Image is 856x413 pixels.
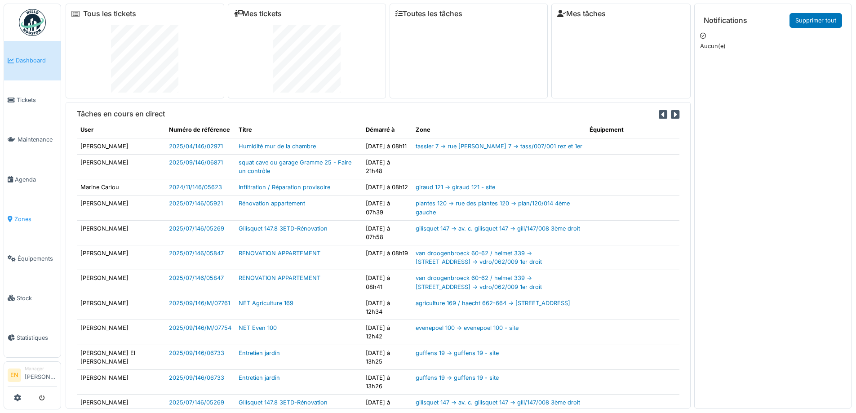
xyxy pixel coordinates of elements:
a: Toutes les tâches [395,9,462,18]
td: [PERSON_NAME] [77,270,165,295]
div: Manager [25,365,57,372]
td: [DATE] à 12h34 [362,295,412,320]
td: [PERSON_NAME] El [PERSON_NAME] [77,345,165,369]
a: van droogenbroeck 60-62 / helmet 339 -> [STREET_ADDRESS] -> vdro/062/009 1er droit [416,250,542,265]
a: Gilisquet 147.8 3ETD-Rénovation [239,225,328,232]
a: Entretien jardin [239,374,280,381]
a: 2025/07/146/05269 [169,225,224,232]
td: [PERSON_NAME] [77,154,165,179]
a: 2025/07/146/05847 [169,250,224,257]
a: Équipements [4,239,61,278]
a: 2025/07/146/05269 [169,399,224,406]
th: Numéro de référence [165,122,235,138]
a: Stock [4,278,61,318]
p: Aucun(e) [700,42,846,50]
td: [DATE] à 21h48 [362,154,412,179]
a: evenepoel 100 -> evenepoel 100 - site [416,324,519,331]
a: 2025/07/146/05847 [169,275,224,281]
span: Zones [14,215,57,223]
th: Titre [235,122,362,138]
a: tassier 7 -> rue [PERSON_NAME] 7 -> tass/007/001 rez et 1er [416,143,582,150]
td: [DATE] à 12h42 [362,320,412,345]
span: Maintenance [18,135,57,144]
a: Entretien jardin [239,350,280,356]
span: Agenda [15,175,57,184]
li: EN [8,369,21,382]
a: giraud 121 -> giraud 121 - site [416,184,495,191]
td: [PERSON_NAME] [77,138,165,154]
th: Zone [412,122,586,138]
a: Tous les tickets [83,9,136,18]
a: guffens 19 -> guffens 19 - site [416,374,499,381]
td: [PERSON_NAME] [77,320,165,345]
th: Démarré à [362,122,412,138]
td: [PERSON_NAME] [77,195,165,220]
td: [DATE] à 13h26 [362,369,412,394]
a: 2025/09/146/M/07761 [169,300,230,306]
a: van droogenbroeck 60-62 / helmet 339 -> [STREET_ADDRESS] -> vdro/062/009 1er droit [416,275,542,290]
a: 2024/11/146/05623 [169,184,222,191]
a: Zones [4,199,61,239]
a: Supprimer tout [789,13,842,28]
td: [DATE] à 08h12 [362,179,412,195]
a: 2025/04/146/02971 [169,143,223,150]
a: 2025/09/146/06871 [169,159,223,166]
a: RENOVATION APPARTEMENT [239,275,320,281]
a: NET Agriculture 169 [239,300,293,306]
a: Maintenance [4,120,61,160]
a: 2025/09/146/M/07754 [169,324,231,331]
span: translation missing: fr.shared.user [80,126,93,133]
td: [PERSON_NAME] [77,369,165,394]
a: RENOVATION APPARTEMENT [239,250,320,257]
td: [DATE] à 13h25 [362,345,412,369]
a: EN Manager[PERSON_NAME] [8,365,57,387]
a: Mes tâches [557,9,606,18]
th: Équipement [586,122,679,138]
a: 2025/09/146/06733 [169,350,224,356]
a: 2025/07/146/05921 [169,200,223,207]
a: Humidité mur de la chambre [239,143,316,150]
a: guffens 19 -> guffens 19 - site [416,350,499,356]
td: [DATE] à 07h39 [362,195,412,220]
h6: Notifications [704,16,747,25]
a: 2025/09/146/06733 [169,374,224,381]
td: [DATE] à 08h11 [362,138,412,154]
a: Infiltration / Réparation provisoire [239,184,330,191]
a: squat cave ou garage Gramme 25 - Faire un contrôle [239,159,351,174]
td: [DATE] à 07h58 [362,220,412,245]
td: [PERSON_NAME] [77,245,165,270]
a: plantes 120 -> rue des plantes 120 -> plan/120/014 4ème gauche [416,200,570,215]
span: Statistiques [17,333,57,342]
span: Équipements [18,254,57,263]
td: [PERSON_NAME] [77,220,165,245]
li: [PERSON_NAME] [25,365,57,385]
span: Tickets [17,96,57,104]
a: gilisquet 147 -> av. c. gilisquet 147 -> gili/147/008 3ème droit [416,399,580,406]
h6: Tâches en cours en direct [77,110,165,118]
a: Tickets [4,80,61,120]
img: Badge_color-CXgf-gQk.svg [19,9,46,36]
td: [DATE] à 08h19 [362,245,412,270]
a: agriculture 169 / haecht 662-664 -> [STREET_ADDRESS] [416,300,570,306]
a: Dashboard [4,41,61,80]
td: [DATE] à 08h41 [362,270,412,295]
span: Dashboard [16,56,57,65]
a: Gilisquet 147.8 3ETD-Rénovation [239,399,328,406]
td: Marine Cariou [77,179,165,195]
a: Mes tickets [234,9,282,18]
span: Stock [17,294,57,302]
a: NET Even 100 [239,324,277,331]
a: gilisquet 147 -> av. c. gilisquet 147 -> gili/147/008 3ème droit [416,225,580,232]
a: Statistiques [4,318,61,357]
a: Agenda [4,160,61,199]
a: Rénovation appartement [239,200,305,207]
td: [PERSON_NAME] [77,295,165,320]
